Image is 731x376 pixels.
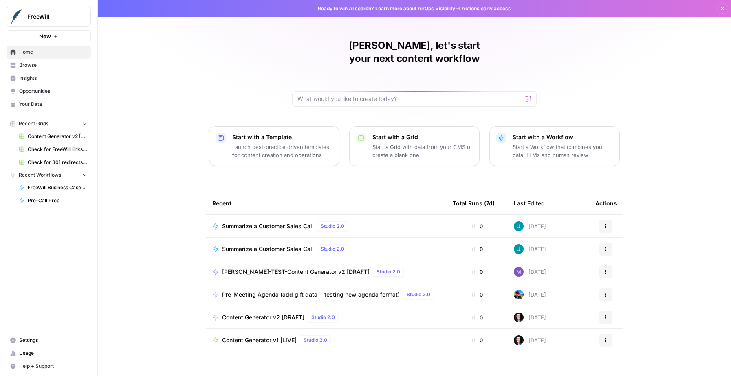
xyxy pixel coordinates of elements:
[321,223,344,230] span: Studio 2.0
[19,74,87,82] span: Insights
[453,336,501,344] div: 0
[595,192,617,214] div: Actions
[318,5,455,12] span: Ready to win AI search? about AirOps Visibility
[7,334,91,347] a: Settings
[514,313,524,322] img: qbv1ulvrwtta9e8z8l6qv22o0bxd
[212,313,440,322] a: Content Generator v2 [DRAFT]Studio 2.0
[453,245,501,253] div: 0
[462,5,511,12] span: Actions early access
[514,192,545,214] div: Last Edited
[514,221,524,231] img: 2egrzqrp2x1rdjyp2p15e2uqht7w
[514,221,546,231] div: [DATE]
[407,291,430,298] span: Studio 2.0
[453,313,501,321] div: 0
[28,197,87,204] span: Pre-Call Prep
[212,335,440,345] a: Content Generator v1 [LIVE]Studio 2.0
[514,244,546,254] div: [DATE]
[222,268,370,276] span: [PERSON_NAME]-TEST-Content Generator v2 [DRAFT]
[453,192,495,214] div: Total Runs (7d)
[304,337,327,344] span: Studio 2.0
[19,101,87,108] span: Your Data
[514,267,524,277] img: y1ssfepxfr4rns0l6qdortaoetj7
[15,130,91,143] a: Content Generator v2 [DRAFT] Test All Product Combos
[7,85,91,98] a: Opportunities
[19,171,61,179] span: Recent Workflows
[15,143,91,156] a: Check for FreeWill links on partner's external website
[19,337,87,344] span: Settings
[514,335,524,345] img: qbv1ulvrwtta9e8z8l6qv22o0bxd
[28,184,87,191] span: FreeWill Business Case Generator v2
[27,13,77,21] span: FreeWill
[453,268,501,276] div: 0
[7,118,91,130] button: Recent Grids
[19,61,87,69] span: Browse
[453,291,501,299] div: 0
[212,267,440,277] a: [PERSON_NAME]-TEST-Content Generator v2 [DRAFT]Studio 2.0
[7,46,91,59] a: Home
[15,181,91,194] a: FreeWill Business Case Generator v2
[7,360,91,373] button: Help + Support
[7,169,91,181] button: Recent Workflows
[292,39,537,65] h1: [PERSON_NAME], let's start your next content workflow
[212,244,440,254] a: Summarize a Customer Sales CallStudio 2.0
[489,126,620,166] button: Start with a WorkflowStart a Workflow that combines your data, LLMs and human review
[321,245,344,253] span: Studio 2.0
[19,87,87,95] span: Opportunities
[212,221,440,231] a: Summarize a Customer Sales CallStudio 2.0
[15,194,91,207] a: Pre-Call Prep
[232,133,332,141] p: Start with a Template
[7,59,91,72] a: Browse
[222,291,400,299] span: Pre-Meeting Agenda (add gift data + testing new agenda format)
[513,143,613,159] p: Start a Workflow that combines your data, LLMs and human review
[349,126,480,166] button: Start with a GridStart a Grid with data from your CMS or create a blank one
[9,9,24,24] img: FreeWill Logo
[372,143,473,159] p: Start a Grid with data from your CMS or create a blank one
[514,290,546,299] div: [DATE]
[19,48,87,56] span: Home
[514,267,546,277] div: [DATE]
[222,336,297,344] span: Content Generator v1 [LIVE]
[212,290,440,299] a: Pre-Meeting Agenda (add gift data + testing new agenda format)Studio 2.0
[7,98,91,111] a: Your Data
[39,32,51,40] span: New
[514,290,524,299] img: guc7rct96eu9q91jrjlizde27aab
[28,133,87,140] span: Content Generator v2 [DRAFT] Test All Product Combos
[372,133,473,141] p: Start with a Grid
[514,244,524,254] img: 2egrzqrp2x1rdjyp2p15e2uqht7w
[28,146,87,153] span: Check for FreeWill links on partner's external website
[7,30,91,42] button: New
[19,363,87,370] span: Help + Support
[297,95,522,103] input: What would you like to create today?
[453,222,501,230] div: 0
[375,5,402,11] a: Learn more
[19,120,48,127] span: Recent Grids
[28,159,87,166] span: Check for 301 redirects on page Grid
[209,126,339,166] button: Start with a TemplateLaunch best-practice driven templates for content creation and operations
[513,133,613,141] p: Start with a Workflow
[514,335,546,345] div: [DATE]
[7,347,91,360] a: Usage
[212,192,440,214] div: Recent
[222,313,304,321] span: Content Generator v2 [DRAFT]
[222,245,314,253] span: Summarize a Customer Sales Call
[15,156,91,169] a: Check for 301 redirects on page Grid
[514,313,546,322] div: [DATE]
[7,7,91,27] button: Workspace: FreeWill
[232,143,332,159] p: Launch best-practice driven templates for content creation and operations
[222,222,314,230] span: Summarize a Customer Sales Call
[311,314,335,321] span: Studio 2.0
[377,268,400,275] span: Studio 2.0
[19,350,87,357] span: Usage
[7,72,91,85] a: Insights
